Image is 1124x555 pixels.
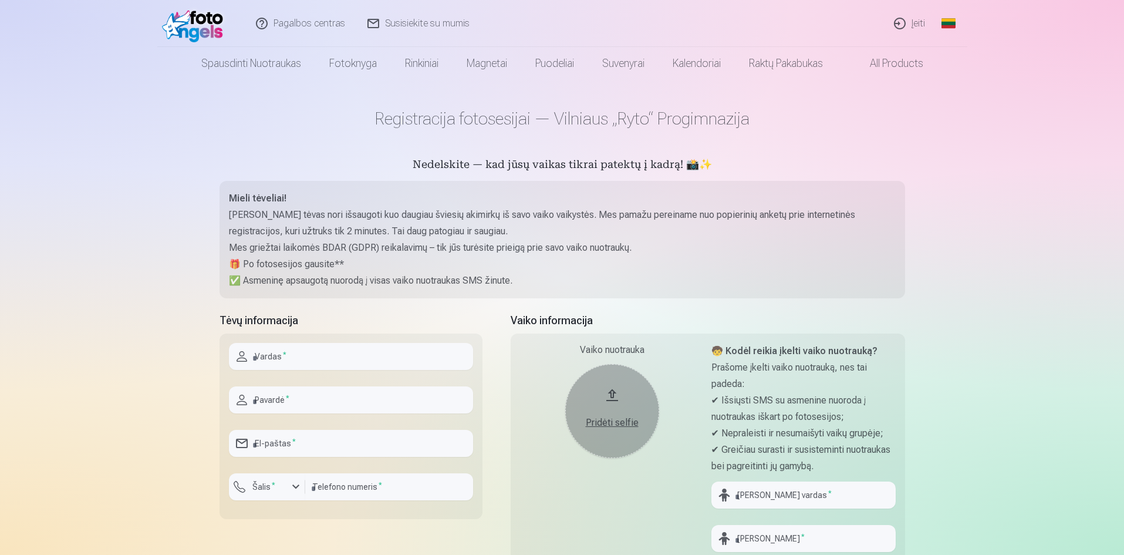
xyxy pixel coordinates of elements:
button: Pridėti selfie [565,364,659,458]
h5: Tėvų informacija [220,312,482,329]
h1: Registracija fotosesijai — Vilniaus „Ryto“ Progimnazija [220,108,905,129]
div: Pridėti selfie [577,416,647,430]
div: Vaiko nuotrauka [520,343,704,357]
a: All products [837,47,937,80]
strong: 🧒 Kodėl reikia įkelti vaiko nuotrauką? [711,345,877,356]
h5: Vaiko informacija [511,312,905,329]
a: Raktų pakabukas [735,47,837,80]
p: ✔ Išsiųsti SMS su asmenine nuoroda į nuotraukas iškart po fotosesijos; [711,392,896,425]
p: ✔ Nepraleisti ir nesumaišyti vaikų grupėje; [711,425,896,442]
a: Puodeliai [521,47,588,80]
a: Fotoknyga [315,47,391,80]
p: ✅ Asmeninę apsaugotą nuorodą į visas vaiko nuotraukas SMS žinute. [229,273,896,289]
label: Šalis [248,481,280,493]
img: /fa2 [162,5,229,42]
a: Suvenyrai [588,47,659,80]
p: ✔ Greičiau surasti ir susisteminti nuotraukas bei pagreitinti jų gamybą. [711,442,896,475]
a: Kalendoriai [659,47,735,80]
button: Šalis* [229,473,305,500]
strong: Mieli tėveliai! [229,193,286,204]
p: Mes griežtai laikomės BDAR (GDPR) reikalavimų – tik jūs turėsite prieigą prie savo vaiko nuotraukų. [229,240,896,256]
h5: Nedelskite — kad jūsų vaikas tikrai patektų į kadrą! 📸✨ [220,157,905,174]
p: Prašome įkelti vaiko nuotrauką, nes tai padeda: [711,359,896,392]
a: Spausdinti nuotraukas [187,47,315,80]
p: 🎁 Po fotosesijos gausite** [229,256,896,273]
a: Magnetai [453,47,521,80]
a: Rinkiniai [391,47,453,80]
p: [PERSON_NAME] tėvas nori išsaugoti kuo daugiau šviesių akimirkų iš savo vaiko vaikystės. Mes pama... [229,207,896,240]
